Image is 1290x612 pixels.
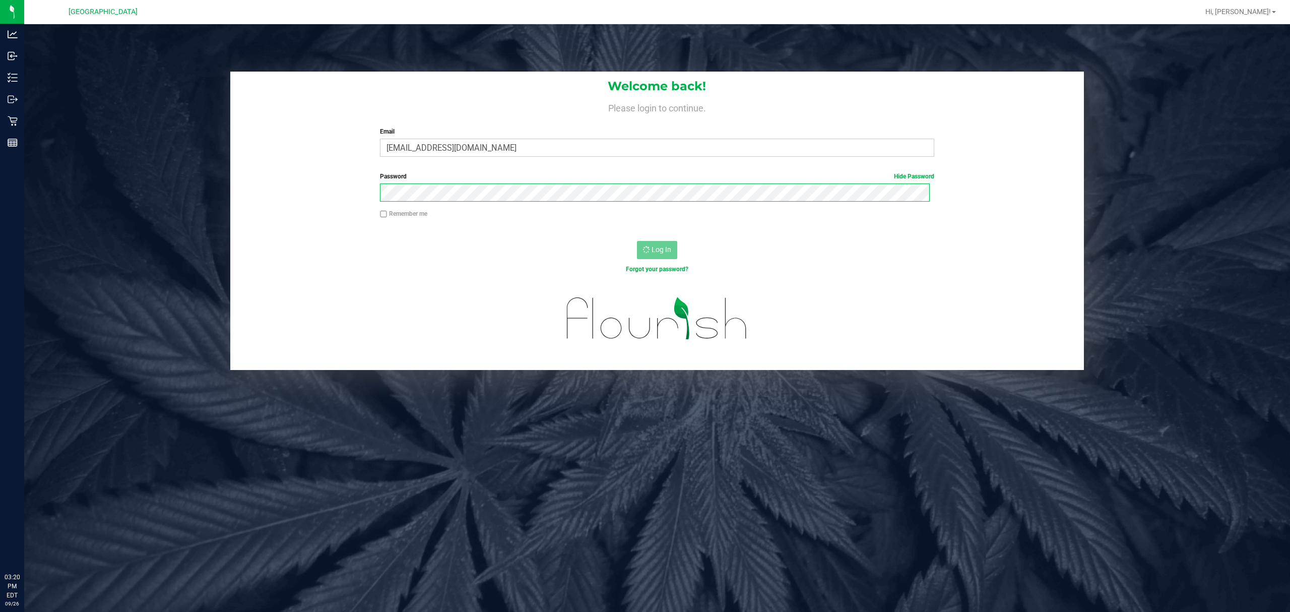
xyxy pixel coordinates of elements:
input: Remember me [380,211,387,218]
span: [GEOGRAPHIC_DATA] [69,8,138,16]
span: Password [380,173,407,180]
inline-svg: Reports [8,138,18,148]
h4: Please login to continue. [230,101,1084,113]
inline-svg: Analytics [8,29,18,39]
a: Forgot your password? [626,266,688,273]
inline-svg: Inventory [8,73,18,83]
span: Log In [652,246,671,254]
img: flourish_logo.svg [550,284,764,353]
button: Log In [637,241,677,259]
span: Hi, [PERSON_NAME]! [1205,8,1271,16]
a: Hide Password [894,173,934,180]
p: 03:20 PM EDT [5,573,20,600]
p: 09/26 [5,600,20,607]
inline-svg: Outbound [8,94,18,104]
inline-svg: Retail [8,116,18,126]
label: Remember me [380,209,427,218]
h1: Welcome back! [230,80,1084,93]
label: Email [380,127,934,136]
inline-svg: Inbound [8,51,18,61]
